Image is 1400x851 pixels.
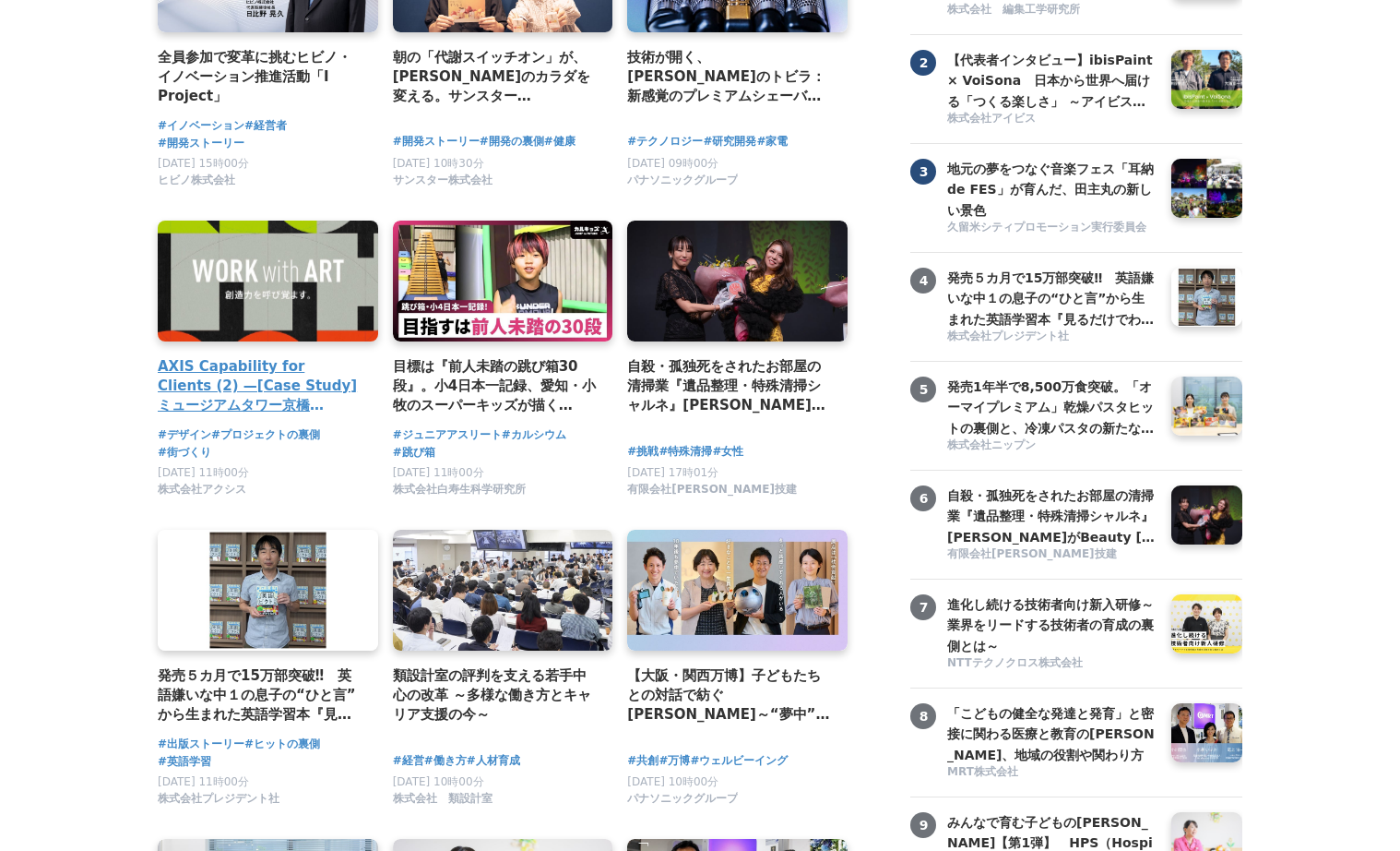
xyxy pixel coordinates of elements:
[158,173,235,188] span: ヒビノ株式会社
[393,752,424,770] span: #経営
[947,485,1157,545] a: 自殺・孤独死をされたお部屋の清掃業『遺品整理・特殊清掃シャルネ』[PERSON_NAME]がBeauty [GEOGRAPHIC_DATA][PERSON_NAME][GEOGRAPHIC_DA...
[627,466,718,479] span: [DATE] 17時01分
[393,47,599,107] a: 朝の「代謝スイッチオン」が、[PERSON_NAME]のカラダを変える。サンスター「[GEOGRAPHIC_DATA]」から生まれた、新しい健康飲料の開発舞台裏
[756,133,788,150] span: #家電
[947,594,1157,656] h3: 進化し続ける技術者向け新入研修～業界をリードする技術者の育成の裏側とは～
[393,178,492,191] a: サンスター株式会社
[947,50,1157,109] a: 【代表者インタビュー】ibisPaint × VoiSona 日本から世界へ届ける「つくる楽しさ」 ～アイビスがテクノスピーチと挑戦する、新しい創作文化の形成～
[467,752,520,770] a: #人材育成
[393,173,492,188] span: サンスター株式会社
[158,47,363,107] a: 全員参加で変革に挑むヒビノ・イノベーション推進活動「I Project」
[910,485,936,511] span: 6
[244,736,320,753] a: #ヒットの裏側
[393,157,484,170] span: [DATE] 10時30分
[158,135,244,152] a: #開発ストーリー
[158,157,249,170] span: [DATE] 15時00分
[947,220,1157,237] a: 久留米シティプロモーション実行委員会
[627,482,797,497] span: 有限会社[PERSON_NAME]技建
[393,444,435,461] span: #跳び箱
[244,117,287,135] a: #経営者
[703,133,756,150] a: #研究開発
[947,111,1157,128] a: 株式会社アイビス
[393,775,484,788] span: [DATE] 10時00分
[910,268,936,294] span: 4
[158,775,249,788] span: [DATE] 11時00分
[393,466,484,479] span: [DATE] 11時00分
[158,487,246,500] a: 株式会社アクシス
[947,377,1157,438] h3: 発売1年半で8,500万食突破。「オーマイプレミアム」乾燥パスタヒットの裏側と、冷凍パスタの新たな挑戦。徹底的な消費者起点で「おいしさ」を追求するニップンの歩み
[947,50,1157,112] h3: 【代表者インタビュー】ibisPaint × VoiSona 日本から世界へ届ける「つくる楽しさ」 ～アイビスがテクノスピーチと挑戦する、新しい創作文化の形成～
[910,159,936,185] span: 3
[393,356,599,416] a: 目標は『前人未踏の跳び箱30段』。小4日本一記録、愛知・小牧のスーパーキッズが描く[PERSON_NAME]とは？
[393,482,526,497] span: 株式会社白寿生科学研究所
[627,665,833,725] h4: 【大阪・関西万博】子どもたちとの対話で紡ぐ[PERSON_NAME]～“夢中”の力を育む「Unlock FRプログラム」
[158,356,363,416] a: AXIS Capability for Clients (2) —[Case Study] ミュージアムタワー京橋 「WORK with ART」
[158,444,211,461] span: #街づくり
[627,443,658,461] a: #挑戦
[627,752,658,770] a: #共創
[627,133,703,150] span: #テクノロジー
[627,157,718,170] span: [DATE] 09時00分
[712,443,743,461] a: #女性
[947,546,1157,564] a: 有限会社[PERSON_NAME]技建
[947,437,1157,455] a: 株式会社ニップン
[158,665,363,725] a: 発売５カ月で15万部突破‼ 英語嫌いな中１の息子の“ひと言”から生まれた英語学習本『見るだけでわかる‼ 英語ピクト図鑑』異例ヒットの要因
[947,437,1036,453] span: 株式会社ニップン
[947,546,1117,562] span: 有限会社[PERSON_NAME]技建
[947,159,1157,221] h3: 地元の夢をつなぐ音楽フェス「耳納 de FES」が育んだ、田主丸の新しい景色
[627,791,738,807] span: パナソニックグループ
[480,133,544,150] a: #開発の裏側
[627,356,833,416] a: 自殺・孤独死をされたお部屋の清掃業『遺品整理・特殊清掃シャルネ』[PERSON_NAME]がBeauty [GEOGRAPHIC_DATA][PERSON_NAME][GEOGRAPHIC_DA...
[658,443,712,461] a: #特殊清掃
[947,703,1157,765] h3: 「こどもの健全な発達と発育」と密接に関わる医療と教育の[PERSON_NAME]、地域の役割や関わり方
[947,159,1157,218] a: 地元の夢をつなぐ音楽フェス「耳納 de FES」が育んだ、田主丸の新しい景色
[947,764,1018,780] span: MRT株式会社
[947,268,1157,327] a: 発売５カ月で15万部突破‼ 英語嫌いな中１の息子の“ひと言”から生まれた英語学習本『見るだけでわかる‼ 英語ピクト図鑑』異例ヒットの要因
[393,426,502,444] a: #ジュニアアスリート
[627,797,738,809] a: パナソニックグループ
[947,764,1157,782] a: MRT株式会社
[158,426,211,444] a: #デザイン
[158,753,211,771] a: #英語学習
[158,736,244,753] span: #出版ストーリー
[424,752,467,770] a: #働き方
[947,329,1157,346] a: 株式会社プレジデント社
[947,111,1036,126] span: 株式会社アイビス
[158,791,279,807] span: 株式会社プレジデント社
[393,487,526,500] a: 株式会社白寿生科学研究所
[910,703,936,729] span: 8
[627,178,738,191] a: パナソニックグループ
[627,47,833,107] h4: 技術が開く、[PERSON_NAME]のトビラ：新感覚のプレミアムシェーバー「ラムダッシュ パームイン」
[158,466,249,479] span: [DATE] 11時00分
[947,703,1157,762] a: 「こどもの健全な発達と発育」と密接に関わる医療と教育の[PERSON_NAME]、地域の役割や関わり方
[947,485,1157,547] h3: 自殺・孤独死をされたお部屋の清掃業『遺品整理・特殊清掃シャルネ』[PERSON_NAME]がBeauty [GEOGRAPHIC_DATA][PERSON_NAME][GEOGRAPHIC_DA...
[627,173,738,188] span: パナソニックグループ
[158,117,244,135] a: #イノベーション
[947,2,1157,19] a: 株式会社 編集工学研究所
[690,752,788,770] a: #ウェルビーイング
[393,665,599,725] a: 類設計室の評判を支える若手中心の改革 ～多様な働き方とキャリア支援の今～
[211,426,320,444] a: #プロジェクトの裏側
[658,752,690,770] a: #万博
[158,797,279,809] a: 株式会社プレジデント社
[502,426,566,444] a: #カルシウム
